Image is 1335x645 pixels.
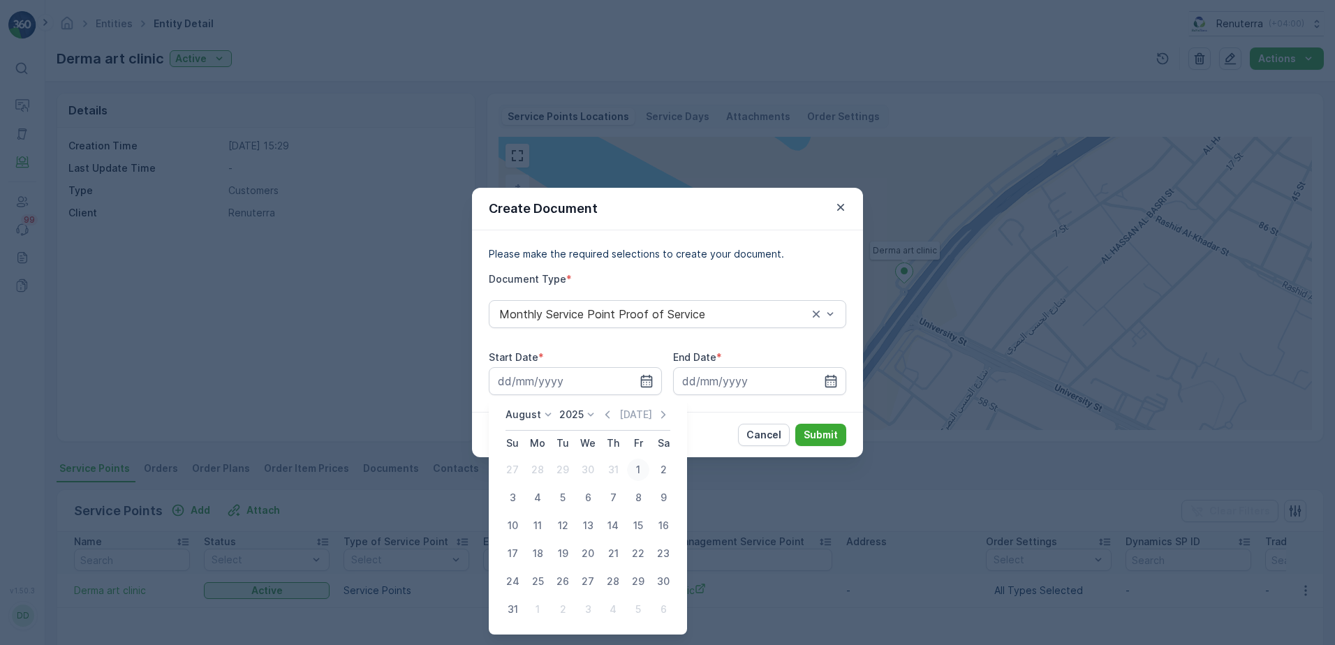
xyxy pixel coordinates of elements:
div: 29 [627,570,649,593]
div: 21 [602,542,624,565]
th: Tuesday [550,431,575,456]
div: 17 [501,542,524,565]
div: 29 [552,459,574,481]
div: 4 [526,487,549,509]
label: Start Date [489,351,538,363]
input: dd/mm/yyyy [673,367,846,395]
div: 31 [602,459,624,481]
div: 27 [501,459,524,481]
div: 12 [552,514,574,537]
div: 4 [602,598,624,621]
div: 28 [526,459,549,481]
label: End Date [673,351,716,363]
div: 25 [526,570,549,593]
div: 5 [627,598,649,621]
div: 3 [577,598,599,621]
th: Wednesday [575,431,600,456]
input: dd/mm/yyyy [489,367,662,395]
div: 15 [627,514,649,537]
div: 6 [577,487,599,509]
div: 2 [552,598,574,621]
div: 5 [552,487,574,509]
label: Document Type [489,273,566,285]
th: Monday [525,431,550,456]
div: 23 [652,542,674,565]
div: 30 [652,570,674,593]
p: 2025 [559,408,584,422]
p: Create Document [489,199,598,218]
button: Cancel [738,424,790,446]
th: Saturday [651,431,676,456]
div: 7 [602,487,624,509]
div: 2 [652,459,674,481]
div: 20 [577,542,599,565]
div: 1 [526,598,549,621]
div: 3 [501,487,524,509]
button: Submit [795,424,846,446]
div: 8 [627,487,649,509]
div: 31 [501,598,524,621]
div: 16 [652,514,674,537]
div: 14 [602,514,624,537]
div: 1 [627,459,649,481]
p: Please make the required selections to create your document. [489,247,846,261]
div: 22 [627,542,649,565]
th: Friday [626,431,651,456]
th: Thursday [600,431,626,456]
div: 28 [602,570,624,593]
div: 26 [552,570,574,593]
div: 19 [552,542,574,565]
div: 30 [577,459,599,481]
div: 24 [501,570,524,593]
div: 27 [577,570,599,593]
th: Sunday [500,431,525,456]
div: 13 [577,514,599,537]
div: 18 [526,542,549,565]
p: [DATE] [619,408,652,422]
p: Submit [804,428,838,442]
p: August [506,408,541,422]
p: Cancel [746,428,781,442]
div: 11 [526,514,549,537]
div: 6 [652,598,674,621]
div: 10 [501,514,524,537]
div: 9 [652,487,674,509]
